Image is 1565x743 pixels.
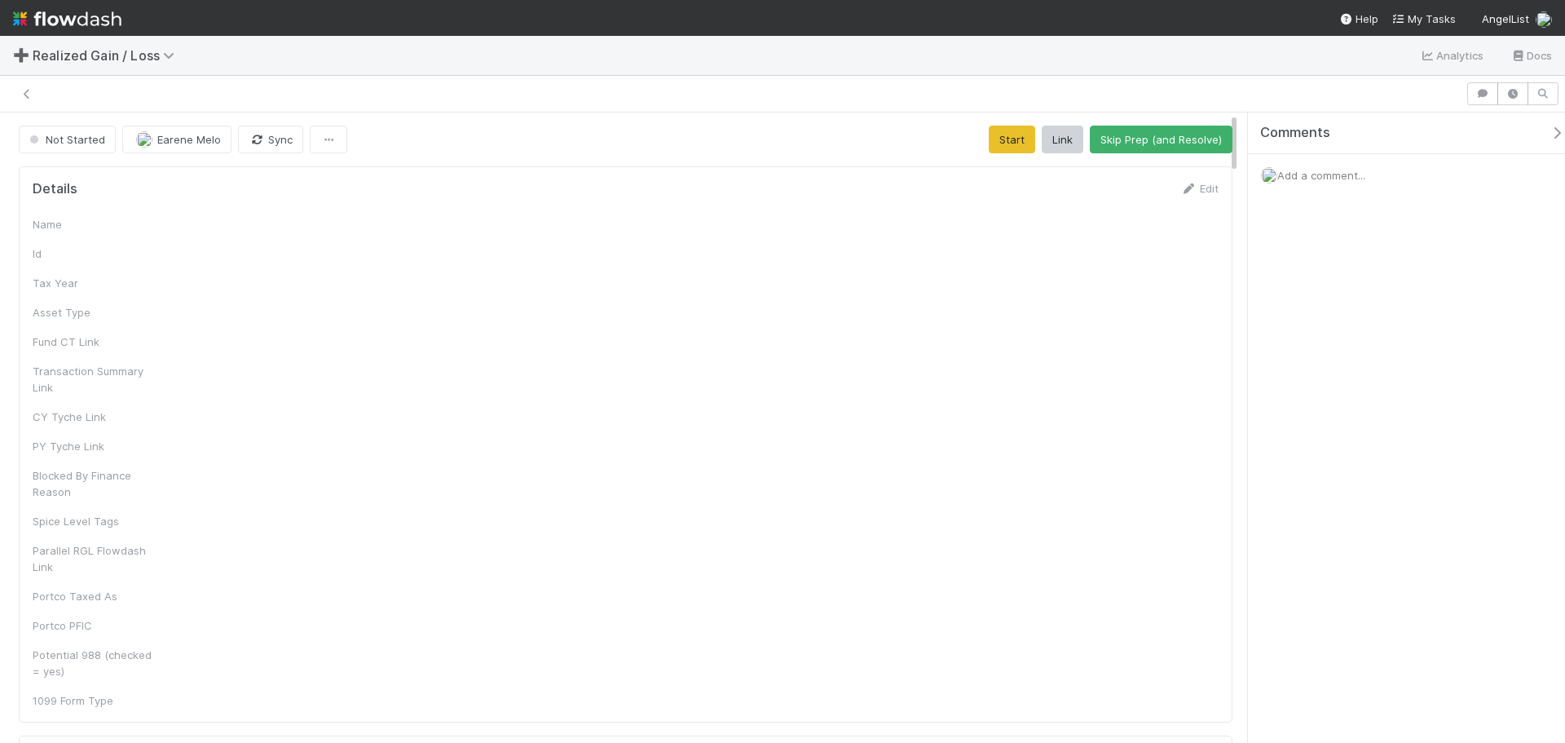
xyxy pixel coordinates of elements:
[33,363,155,396] div: Transaction Summary Link
[33,304,155,321] div: Asset Type
[33,275,155,291] div: Tax Year
[13,5,121,33] img: logo-inverted-e16ddd16eac7371096b0.svg
[989,126,1035,153] button: Start
[1042,126,1083,153] button: Link
[33,692,155,709] div: 1099 Form Type
[1260,125,1330,141] span: Comments
[33,467,155,500] div: Blocked By Finance Reason
[238,126,303,153] button: Sync
[1180,182,1219,195] a: Edit
[1090,126,1232,153] button: Skip Prep (and Resolve)
[33,47,183,64] span: Realized Gain / Loss
[1261,167,1277,184] img: avatar_bc42736a-3f00-4d10-a11d-d22e63cdc729.png
[122,126,231,153] button: Earene Melo
[1391,11,1456,27] a: My Tasks
[33,245,155,262] div: Id
[1420,46,1484,65] a: Analytics
[1510,46,1552,65] a: Docs
[33,334,155,350] div: Fund CT Link
[1391,12,1456,25] span: My Tasks
[33,542,155,575] div: Parallel RGL Flowdash Link
[33,181,77,197] h5: Details
[1339,11,1378,27] div: Help
[13,48,29,62] span: ➕
[157,133,221,146] span: Earene Melo
[136,131,152,148] img: avatar_bc42736a-3f00-4d10-a11d-d22e63cdc729.png
[33,216,155,232] div: Name
[33,588,155,604] div: Portco Taxed As
[33,647,155,679] div: Potential 988 (checked = yes)
[1277,169,1365,182] span: Add a comment...
[33,409,155,425] div: CY Tyche Link
[33,438,155,454] div: PY Tyche Link
[33,617,155,634] div: Portco PFIC
[33,513,155,529] div: Spice Level Tags
[1536,11,1552,28] img: avatar_bc42736a-3f00-4d10-a11d-d22e63cdc729.png
[1482,12,1529,25] span: AngelList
